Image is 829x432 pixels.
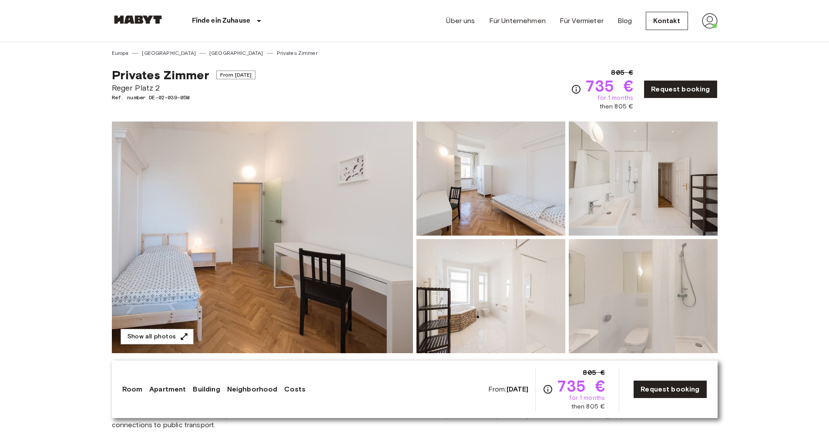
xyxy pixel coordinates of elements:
[121,329,194,345] button: Show all photos
[216,71,256,79] span: From [DATE]
[702,13,718,29] img: avatar
[192,16,251,26] p: Finde ein Zuhause
[142,49,196,57] a: [GEOGRAPHIC_DATA]
[507,385,529,393] b: [DATE]
[112,15,164,24] img: Habyt
[112,94,256,101] span: Ref. number DE-02-039-05M
[122,384,143,395] a: Room
[571,402,605,411] span: then 805 €
[600,102,634,111] span: then 805 €
[112,82,256,94] span: Reger Platz 2
[416,239,565,353] img: Picture of unit DE-02-039-05M
[618,16,632,26] a: Blog
[543,384,553,395] svg: Check cost overview for full price breakdown. Please note that discounts apply to new joiners onl...
[416,121,565,236] img: Picture of unit DE-02-039-05M
[560,16,604,26] a: Für Vermieter
[488,385,529,394] span: From:
[569,394,605,402] span: for 1 months
[112,67,209,82] span: Privates Zimmer
[569,239,718,353] img: Picture of unit DE-02-039-05M
[227,384,278,395] a: Neighborhood
[112,121,413,353] img: Marketing picture of unit DE-02-039-05M
[209,49,263,57] a: [GEOGRAPHIC_DATA]
[112,49,129,57] a: Europa
[583,368,605,378] span: 805 €
[646,12,688,30] a: Kontakt
[446,16,475,26] a: Über uns
[569,121,718,236] img: Picture of unit DE-02-039-05M
[611,67,633,78] span: 805 €
[193,384,220,395] a: Building
[633,380,707,398] a: Request booking
[585,78,633,94] span: 735 €
[284,384,305,395] a: Costs
[644,80,717,98] a: Request booking
[571,84,581,94] svg: Check cost overview for full price breakdown. Please note that discounts apply to new joiners onl...
[149,384,186,395] a: Apartment
[557,378,605,394] span: 735 €
[489,16,546,26] a: Für Unternehmen
[597,94,633,102] span: for 1 months
[277,49,318,57] a: Privates Zimmer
